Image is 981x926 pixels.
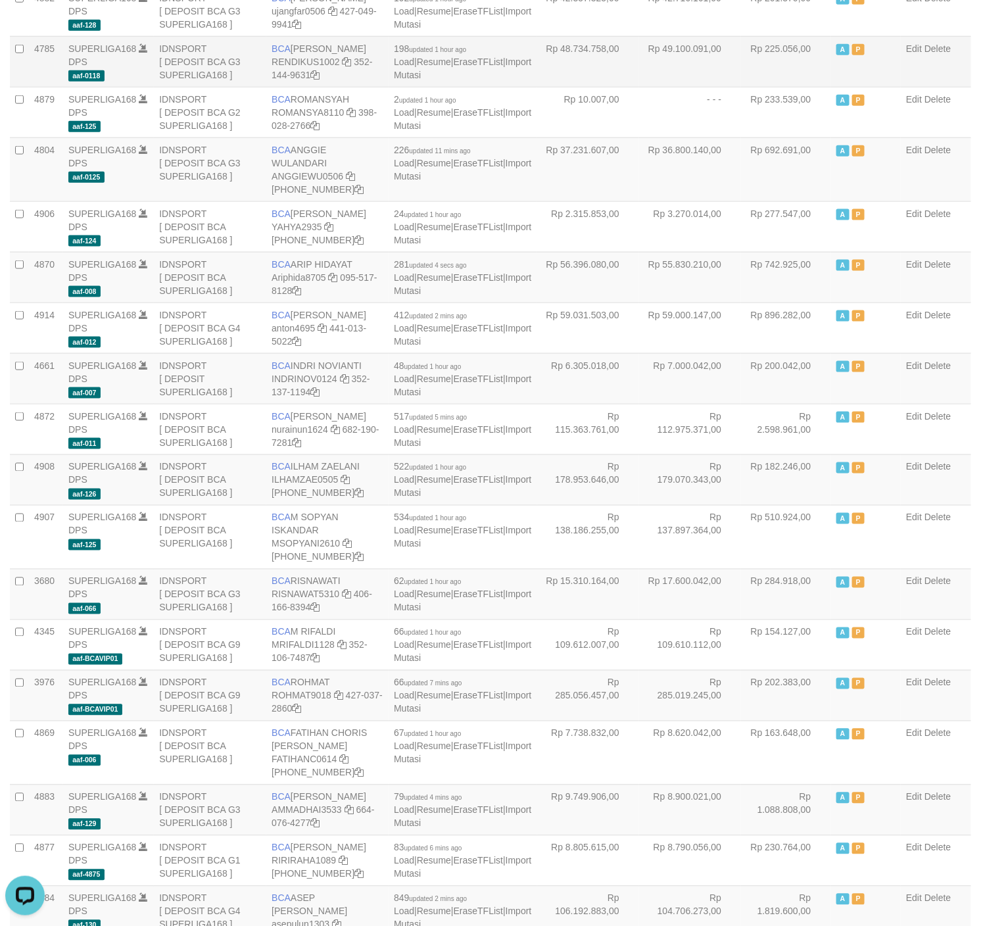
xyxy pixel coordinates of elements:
[924,728,951,739] a: Delete
[272,222,322,232] a: YAHYA2935
[906,208,922,219] a: Edit
[537,36,639,87] td: Rp 48.734.758,00
[29,201,63,252] td: 4906
[29,454,63,505] td: 4908
[68,360,137,371] a: SUPERLIGA168
[836,361,849,372] span: Active
[394,272,531,296] a: Import Mutasi
[454,475,503,485] a: EraseTFList
[924,259,951,270] a: Delete
[394,856,414,866] a: Load
[310,653,320,664] a: Copy 3521067487 to clipboard
[417,374,451,384] a: Resume
[394,691,531,714] a: Import Mutasi
[29,404,63,454] td: 4872
[394,272,414,283] a: Load
[639,137,741,201] td: Rp 36.800.140,00
[741,404,830,454] td: Rp 2.598.961,00
[537,87,639,137] td: Rp 10.007,00
[394,43,466,54] span: 198
[346,171,355,182] a: Copy ANGGIEWU0506 to clipboard
[836,209,849,220] span: Active
[639,252,741,303] td: Rp 55.830.210,00
[394,222,414,232] a: Load
[741,353,830,404] td: Rp 200.042,00
[63,252,154,303] td: DPS
[394,43,531,80] span: | | |
[325,222,334,232] a: Copy YAHYA2935 to clipboard
[454,805,503,816] a: EraseTFList
[154,303,266,353] td: IDNSPORT [ DEPOSIT BCA G4 SUPERLIGA168 ]
[394,310,531,347] span: | | |
[454,374,503,384] a: EraseTFList
[29,252,63,303] td: 4870
[906,360,922,371] a: Edit
[417,424,451,435] a: Resume
[272,94,291,105] span: BCA
[454,158,503,168] a: EraseTFList
[410,312,467,320] span: updated 2 mins ago
[272,539,340,549] a: MSOPYANI2610
[329,272,338,283] a: Copy Ariphida8705 to clipboard
[417,805,451,816] a: Resume
[906,792,922,802] a: Edit
[154,353,266,404] td: IDNSPORT [ DEPOSIT SUPERLIGA168 ]
[68,94,137,105] a: SUPERLIGA168
[68,337,101,348] span: aaf-012
[354,869,364,879] a: Copy 4062281611 to clipboard
[741,252,830,303] td: Rp 742.925,00
[266,87,389,137] td: ROMANSYAH 398-028-2766
[924,360,951,371] a: Delete
[394,424,414,435] a: Load
[310,818,320,829] a: Copy 6640764277 to clipboard
[29,303,63,353] td: 4914
[345,805,354,816] a: Copy AMMADHAI3533 to clipboard
[68,208,137,219] a: SUPERLIGA168
[924,893,951,904] a: Delete
[410,46,467,53] span: updated 1 hour ago
[272,475,338,485] a: ILHAMZAE0505
[852,95,865,106] span: Paused
[394,310,467,320] span: 412
[68,893,137,904] a: SUPERLIGA168
[272,57,340,67] a: RENDIKUS1002
[394,259,531,296] span: | | |
[537,353,639,404] td: Rp 6.305.018,00
[394,640,531,664] a: Import Mutasi
[5,5,45,45] button: Open LiveChat chat widget
[354,235,364,245] a: Copy 4062301272 to clipboard
[272,323,315,333] a: anton4695
[836,412,849,423] span: Active
[454,57,503,67] a: EraseTFList
[272,589,339,600] a: RISNAWAT5310
[924,411,951,422] a: Delete
[339,856,348,866] a: Copy RIRIRAHA1089 to clipboard
[741,201,830,252] td: Rp 277.547,00
[404,211,462,218] span: updated 1 hour ago
[417,691,451,701] a: Resume
[906,259,922,270] a: Edit
[852,361,865,372] span: Paused
[924,145,951,155] a: Delete
[394,374,414,384] a: Load
[537,252,639,303] td: Rp 56.396.080,00
[394,94,531,131] span: | | |
[68,411,137,422] a: SUPERLIGA168
[417,741,451,752] a: Resume
[454,424,503,435] a: EraseTFList
[852,44,865,55] span: Paused
[454,691,503,701] a: EraseTFList
[906,576,922,587] a: Edit
[394,208,531,245] span: | | |
[334,691,343,701] a: Copy ROHMAT9018 to clipboard
[272,754,337,765] a: FATIHANC0614
[394,6,414,16] a: Load
[292,437,301,448] a: Copy 6821907281 to clipboard
[741,87,830,137] td: Rp 233.539,00
[68,286,101,297] span: aaf-008
[68,576,137,587] a: SUPERLIGA168
[394,208,461,219] span: 24
[68,728,137,739] a: SUPERLIGA168
[417,6,451,16] a: Resume
[292,336,301,347] a: Copy 4410135022 to clipboard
